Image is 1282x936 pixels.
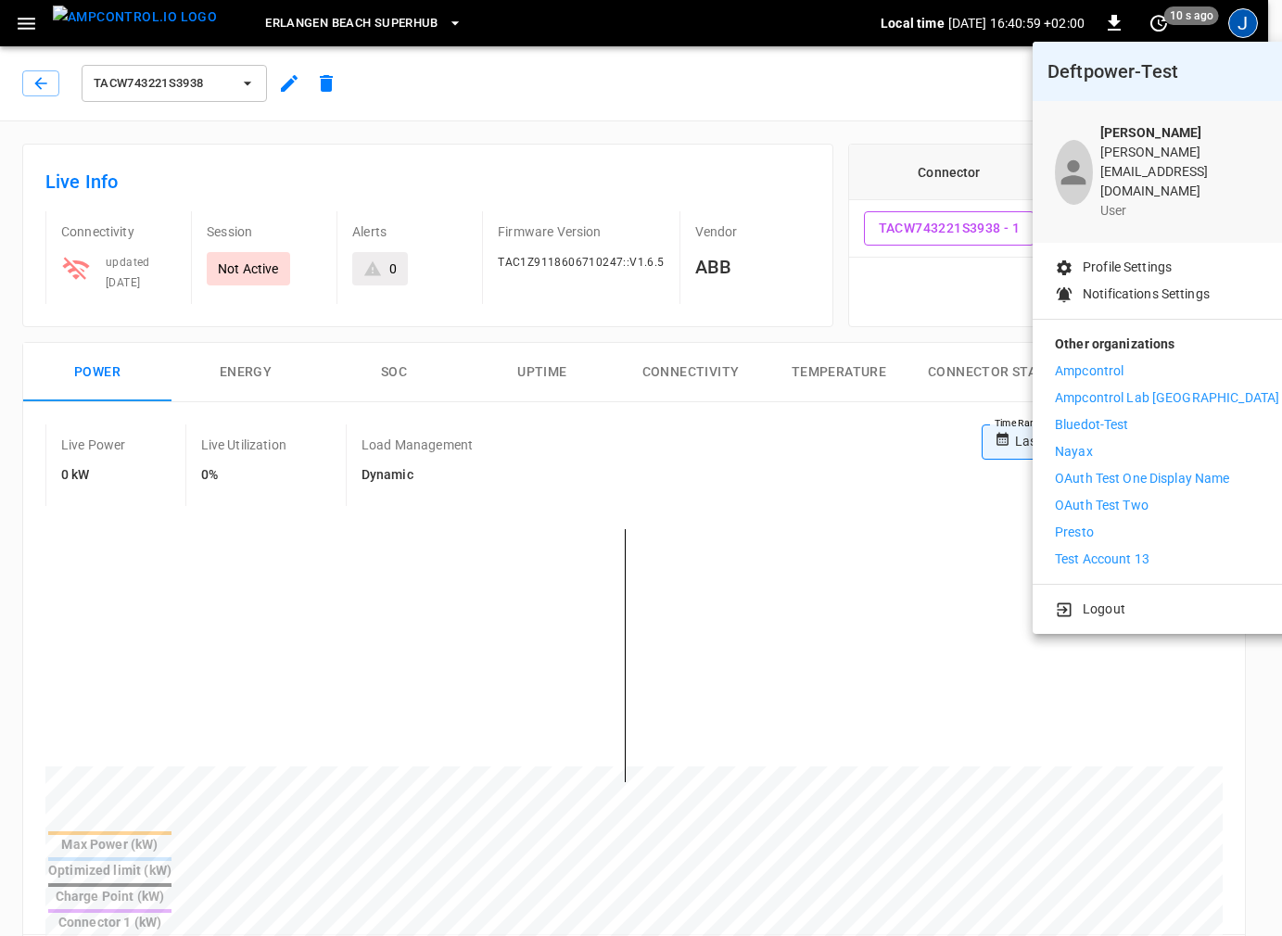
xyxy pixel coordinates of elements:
[1083,600,1125,619] p: Logout
[1100,201,1280,221] p: user
[1055,550,1149,569] p: Test Account 13
[1083,258,1172,277] p: Profile Settings
[1055,388,1279,408] p: Ampcontrol Lab [GEOGRAPHIC_DATA]
[1055,415,1129,435] p: Bluedot-Test
[1055,140,1093,205] div: profile-icon
[1055,496,1149,515] p: OAuth Test Two
[1055,442,1093,462] p: Nayax
[1055,335,1279,361] p: Other organizations
[1100,143,1280,201] p: [PERSON_NAME][EMAIL_ADDRESS][DOMAIN_NAME]
[1055,361,1123,381] p: Ampcontrol
[1055,469,1230,488] p: OAuth Test One Display Name
[1083,285,1210,304] p: Notifications Settings
[1055,523,1094,542] p: Presto
[1100,125,1202,140] b: [PERSON_NAME]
